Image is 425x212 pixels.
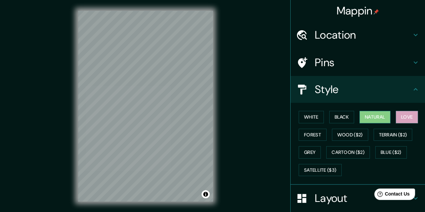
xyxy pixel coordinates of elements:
[315,192,412,205] h4: Layout
[299,129,327,141] button: Forest
[315,56,412,69] h4: Pins
[78,11,213,202] canvas: Map
[299,111,324,123] button: White
[329,111,354,123] button: Black
[396,111,418,123] button: Love
[359,111,390,123] button: Natural
[291,76,425,103] div: Style
[299,164,342,176] button: Satellite ($3)
[315,28,412,42] h4: Location
[375,146,407,159] button: Blue ($2)
[374,129,413,141] button: Terrain ($2)
[202,190,210,198] button: Toggle attribution
[365,186,418,205] iframe: Help widget launcher
[291,22,425,48] div: Location
[337,4,379,17] h4: Mappin
[374,9,379,14] img: pin-icon.png
[299,146,321,159] button: Grey
[332,129,368,141] button: Wood ($2)
[315,83,412,96] h4: Style
[326,146,370,159] button: Cartoon ($2)
[291,185,425,212] div: Layout
[291,49,425,76] div: Pins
